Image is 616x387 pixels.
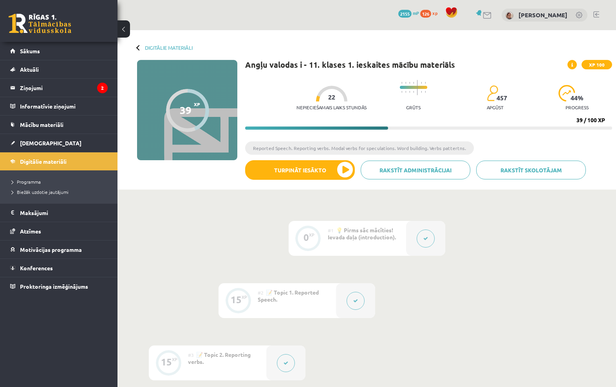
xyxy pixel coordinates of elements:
a: Rakstīt administrācijai [361,161,470,179]
span: 457 [497,94,507,101]
div: 0 [303,234,309,241]
span: Sākums [20,47,40,54]
p: progress [565,105,589,110]
img: Darja Matvijenko [506,12,513,20]
a: 2155 mP [398,10,419,16]
span: mP [413,10,419,16]
div: 39 [180,104,191,116]
img: students-c634bb4e5e11cddfef0936a35e636f08e4e9abd3cc4e673bd6f9a4125e45ecb1.svg [487,85,498,101]
span: Proktoringa izmēģinājums [20,283,88,290]
a: Rīgas 1. Tālmācības vidusskola [9,14,71,33]
img: icon-long-line-d9ea69661e0d244f92f715978eff75569469978d946b2353a9bb055b3ed8787d.svg [417,80,418,95]
img: icon-short-line-57e1e144782c952c97e751825c79c345078a6d821885a25fce030b3d8c18986b.svg [401,82,402,84]
img: icon-progress-161ccf0a02000e728c5f80fcf4c31c7af3da0e1684b2b1d7c360e028c24a22f1.svg [558,85,575,101]
a: Konferences [10,259,108,277]
span: [DEMOGRAPHIC_DATA] [20,139,81,146]
legend: Ziņojumi [20,79,108,97]
a: 126 xp [420,10,441,16]
a: Biežāk uzdotie jautājumi [12,188,110,195]
a: Sākums [10,42,108,60]
span: XP [194,101,200,107]
li: Reported Speech. Reporting verbs. Modal verbs for speculations. Word building. Verbs pattertns. [245,141,474,155]
p: apgūst [487,105,504,110]
a: Informatīvie ziņojumi [10,97,108,115]
div: XP [309,233,314,237]
img: icon-short-line-57e1e144782c952c97e751825c79c345078a6d821885a25fce030b3d8c18986b.svg [405,91,406,93]
span: 📝 Topic 1. Reported Speech. [258,289,319,303]
a: [DEMOGRAPHIC_DATA] [10,134,108,152]
p: Grūts [406,105,421,110]
a: Programma [12,178,110,185]
span: Konferences [20,264,53,271]
span: #2 [258,289,264,296]
span: #3 [188,352,194,358]
a: [PERSON_NAME] [518,11,567,19]
a: Rakstīt skolotājam [476,161,586,179]
h1: Angļu valodas i - 11. klases 1. ieskaites mācību materiāls [245,60,455,69]
img: icon-short-line-57e1e144782c952c97e751825c79c345078a6d821885a25fce030b3d8c18986b.svg [421,91,422,93]
span: Digitālie materiāli [20,158,67,165]
a: Digitālie materiāli [145,45,193,51]
span: Mācību materiāli [20,121,63,128]
div: XP [242,295,247,299]
span: #1 [328,227,334,233]
img: icon-short-line-57e1e144782c952c97e751825c79c345078a6d821885a25fce030b3d8c18986b.svg [401,91,402,93]
span: Motivācijas programma [20,246,82,253]
div: 15 [161,358,172,365]
span: 📝 Topic 2. Reporting verbs. [188,351,251,365]
a: Proktoringa izmēģinājums [10,277,108,295]
a: Mācību materiāli [10,116,108,134]
legend: Informatīvie ziņojumi [20,97,108,115]
span: Programma [12,179,41,185]
p: Nepieciešamais laiks stundās [296,105,367,110]
span: 2155 [398,10,412,18]
a: Ziņojumi2 [10,79,108,97]
a: Digitālie materiāli [10,152,108,170]
img: icon-short-line-57e1e144782c952c97e751825c79c345078a6d821885a25fce030b3d8c18986b.svg [405,82,406,84]
img: icon-short-line-57e1e144782c952c97e751825c79c345078a6d821885a25fce030b3d8c18986b.svg [409,91,410,93]
img: icon-short-line-57e1e144782c952c97e751825c79c345078a6d821885a25fce030b3d8c18986b.svg [425,82,426,84]
img: icon-short-line-57e1e144782c952c97e751825c79c345078a6d821885a25fce030b3d8c18986b.svg [425,91,426,93]
div: 15 [231,296,242,303]
span: Atzīmes [20,228,41,235]
legend: Maksājumi [20,204,108,222]
a: Atzīmes [10,222,108,240]
span: 126 [420,10,431,18]
img: icon-short-line-57e1e144782c952c97e751825c79c345078a6d821885a25fce030b3d8c18986b.svg [409,82,410,84]
a: Maksājumi [10,204,108,222]
span: 44 % [571,94,584,101]
button: Turpināt iesākto [245,160,355,180]
img: icon-short-line-57e1e144782c952c97e751825c79c345078a6d821885a25fce030b3d8c18986b.svg [421,82,422,84]
i: 2 [97,83,108,93]
span: Aktuāli [20,66,39,73]
div: XP [172,357,177,362]
a: Motivācijas programma [10,241,108,259]
img: icon-short-line-57e1e144782c952c97e751825c79c345078a6d821885a25fce030b3d8c18986b.svg [413,91,414,93]
a: Aktuāli [10,60,108,78]
span: Biežāk uzdotie jautājumi [12,189,69,195]
span: XP 100 [582,60,612,69]
img: icon-short-line-57e1e144782c952c97e751825c79c345078a6d821885a25fce030b3d8c18986b.svg [413,82,414,84]
span: 22 [328,94,335,101]
span: 💡 Pirms sāc mācīties! Ievada daļa (introduction). [328,226,396,241]
span: xp [432,10,437,16]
